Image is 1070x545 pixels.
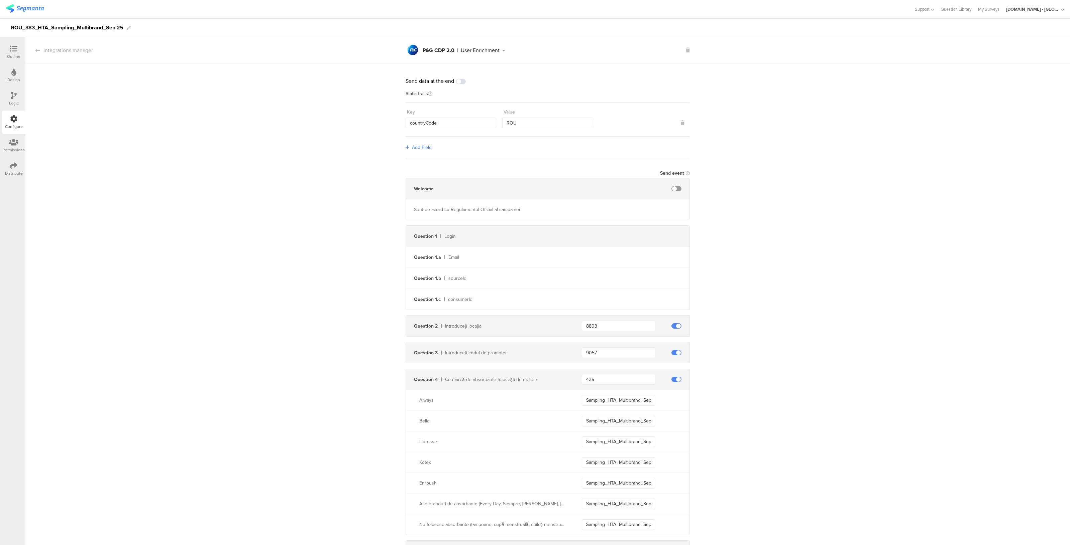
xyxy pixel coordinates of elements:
div: Libresse [419,438,566,445]
div: Ce marcă de absorbante folosești de obicei? [445,376,566,383]
div: [DOMAIN_NAME] - [GEOGRAPHIC_DATA] [1006,6,1060,12]
div: sourceId [448,275,566,282]
div: Permissions [3,147,25,153]
input: Enter value... [502,118,593,128]
div: Value [504,109,515,116]
span: Support [915,6,930,12]
div: Always [419,397,566,404]
input: Enter a key... [582,321,655,331]
input: Enter key... [406,118,496,128]
div: Logic [9,100,19,106]
div: consumerId [448,296,566,303]
div: Question 1.a [414,254,441,261]
input: Enter a value... [582,457,655,468]
div: Nu folosesc absorbante (tampoane, cupă menstruală, chiloți menstruali reutilizabili, etc.). [419,521,566,528]
input: Enter a key... [582,347,655,358]
span: Add Field [412,144,432,151]
div: Login [444,233,566,240]
input: Enter a value... [582,478,655,489]
div: Email [448,254,566,261]
div: P&G CDP 2.0 [423,48,454,53]
div: | [457,48,458,53]
div: Question 1.b [414,275,441,282]
div: User Enrichment [461,48,500,53]
div: Sunt de acord cu Regulamentul Oficial al campaniei [414,206,566,213]
div: Question 1.c [414,296,441,303]
div: Send data at the end [406,77,690,85]
div: Enroush [419,480,566,487]
div: Bella [419,417,566,424]
div: Key [407,109,415,116]
div: ROU_383_HTA_Sampling_Multibrand_Sep'25 [11,22,123,33]
div: Integrations manager [25,46,93,54]
input: Enter a value... [582,436,655,447]
div: Introduceți codul de promoter [445,349,566,356]
img: segmanta logo [6,4,44,13]
div: Configure [5,124,23,130]
div: Question 3 [414,349,438,356]
div: Kotex [419,459,566,466]
div: Question 2 [414,323,438,330]
div: Welcome [414,185,434,192]
div: Question 1 [414,233,437,240]
input: Enter a value... [582,519,655,530]
div: Introduceți locația [445,323,566,330]
input: Enter a value... [582,395,655,406]
div: Outline [7,53,20,59]
div: Question 4 [414,376,438,383]
div: Alte branduri de absorbante (Every Day, Siempre, Jessa, Inea, Bevola, etc.). [419,500,566,507]
input: Enter a value... [582,499,655,509]
div: Distribute [5,170,23,176]
input: Enter a key... [582,374,655,385]
input: Enter a value... [582,416,655,426]
div: Static traits [406,92,690,103]
div: Send event [660,170,684,177]
div: Design [7,77,20,83]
